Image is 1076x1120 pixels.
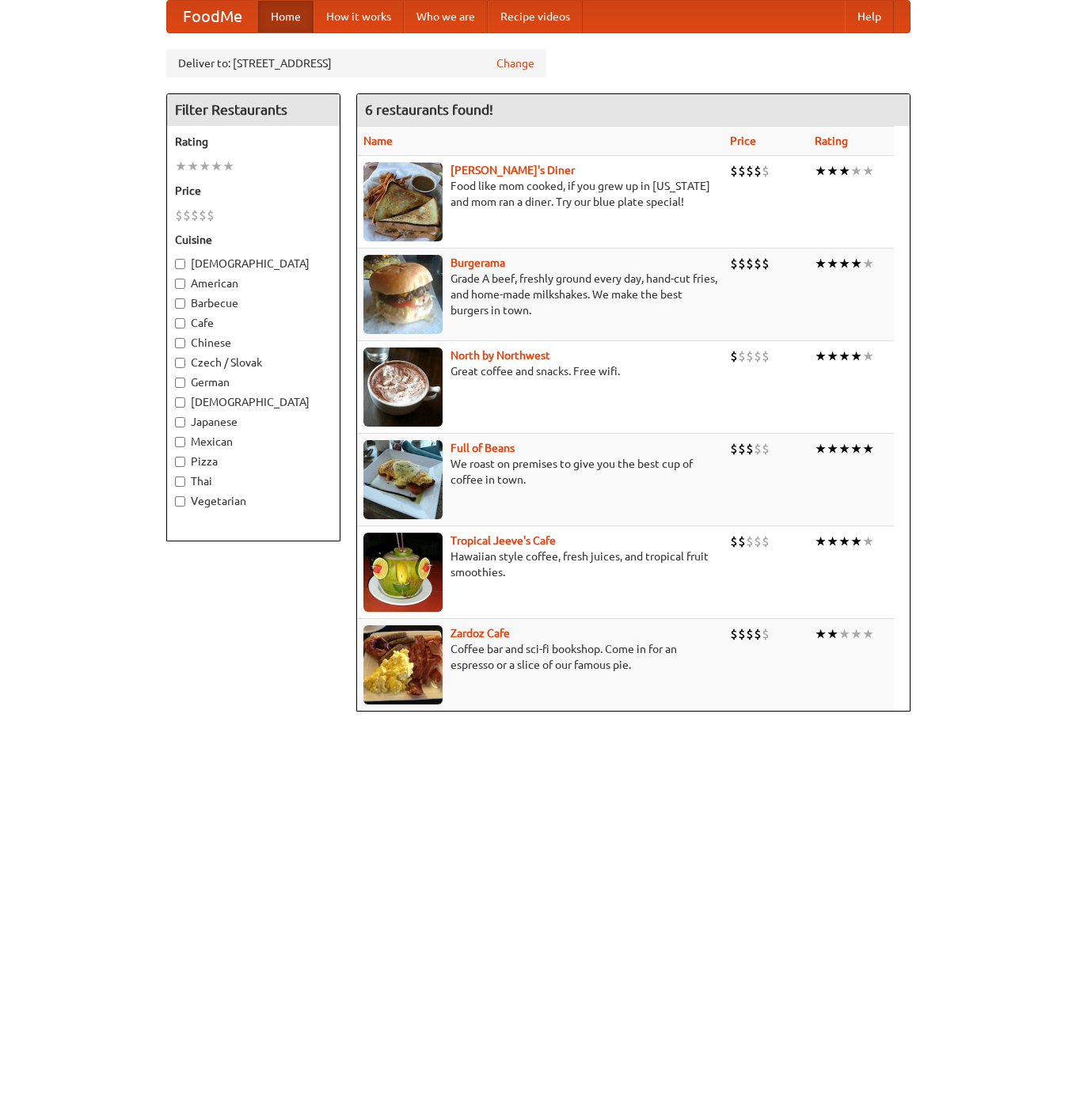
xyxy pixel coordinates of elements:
[815,255,827,272] li: ★
[838,347,850,365] li: ★
[815,533,827,550] li: ★
[451,627,510,640] a: Zardoz Cafe
[862,533,874,550] li: ★
[488,1,583,32] a: Recipe videos
[827,347,838,365] li: ★
[363,440,443,519] img: beans.jpg
[363,641,717,673] p: Coffee bar and sci-fi bookshop. Come in for an espresso or a slice of our famous pie.
[754,162,762,180] li: $
[175,183,332,199] h5: Price
[451,349,550,362] a: North by Northwest
[175,158,187,175] li: ★
[175,378,185,388] input: German
[175,335,332,351] label: Chinese
[746,440,754,457] li: $
[451,164,575,177] b: [PERSON_NAME]'s Diner
[175,279,185,289] input: American
[199,158,211,175] li: ★
[762,162,770,180] li: $
[451,256,505,269] a: Burgerama
[862,162,874,180] li: ★
[175,318,185,328] input: Cafe
[746,625,754,643] li: $
[838,162,850,180] li: ★
[191,207,199,224] li: $
[175,473,332,489] label: Thai
[363,178,717,210] p: Food like mom cooked, if you grew up in [US_STATE] and mom ran a diner. Try our blue plate special!
[363,625,443,704] img: zardoz.jpg
[850,440,862,457] li: ★
[815,625,827,643] li: ★
[754,255,762,272] li: $
[175,358,185,368] input: Czech / Slovak
[175,476,185,487] input: Thai
[738,162,746,180] li: $
[845,1,894,32] a: Help
[815,347,827,365] li: ★
[762,625,770,643] li: $
[838,255,850,272] li: ★
[850,625,862,643] li: ★
[363,135,393,147] a: Name
[175,454,332,469] label: Pizza
[762,533,770,550] li: $
[738,255,746,272] li: $
[175,374,332,390] label: German
[827,255,838,272] li: ★
[363,549,717,580] p: Hawaiian style coffee, fresh juices, and tropical fruit smoothies.
[175,434,332,450] label: Mexican
[363,347,443,427] img: north.jpg
[850,347,862,365] li: ★
[363,533,443,612] img: jeeves.jpg
[746,255,754,272] li: $
[175,457,185,467] input: Pizza
[815,440,827,457] li: ★
[199,207,207,224] li: $
[738,440,746,457] li: $
[363,456,717,488] p: We roast on premises to give you the best cup of coffee in town.
[730,135,756,147] a: Price
[754,625,762,643] li: $
[175,315,332,331] label: Cafe
[175,232,332,248] h5: Cuisine
[451,534,556,547] b: Tropical Jeeve's Cafe
[838,625,850,643] li: ★
[862,255,874,272] li: ★
[730,255,738,272] li: $
[746,162,754,180] li: $
[175,417,185,427] input: Japanese
[827,533,838,550] li: ★
[167,94,340,126] h4: Filter Restaurants
[363,162,443,241] img: sallys.jpg
[451,442,515,454] a: Full of Beans
[258,1,314,32] a: Home
[363,255,443,334] img: burgerama.jpg
[175,397,185,408] input: [DEMOGRAPHIC_DATA]
[762,347,770,365] li: $
[730,440,738,457] li: $
[730,625,738,643] li: $
[738,533,746,550] li: $
[838,440,850,457] li: ★
[175,496,185,507] input: Vegetarian
[746,533,754,550] li: $
[175,493,332,509] label: Vegetarian
[175,414,332,430] label: Japanese
[404,1,488,32] a: Who we are
[175,355,332,370] label: Czech / Slovak
[363,271,717,318] p: Grade A beef, freshly ground every day, hand-cut fries, and home-made milkshakes. We make the bes...
[827,162,838,180] li: ★
[862,625,874,643] li: ★
[175,394,332,410] label: [DEMOGRAPHIC_DATA]
[175,437,185,447] input: Mexican
[827,440,838,457] li: ★
[862,347,874,365] li: ★
[730,533,738,550] li: $
[175,338,185,348] input: Chinese
[815,162,827,180] li: ★
[175,259,185,269] input: [DEMOGRAPHIC_DATA]
[211,158,222,175] li: ★
[175,275,332,291] label: American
